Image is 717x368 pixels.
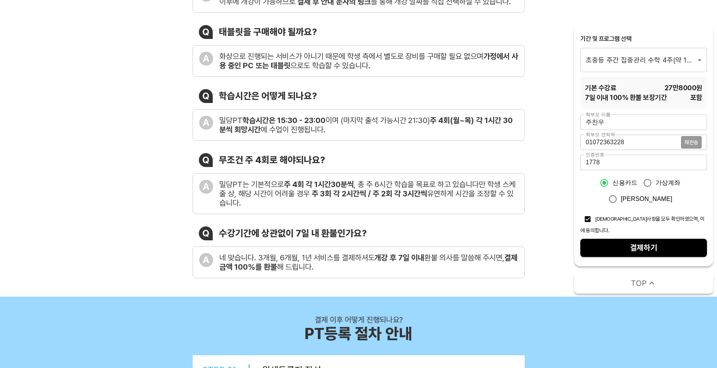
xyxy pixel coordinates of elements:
[580,115,707,130] input: 학부모 이름을 입력해주세요
[219,26,317,37] div: 태블릿을 구매해야 될까요?
[580,35,707,43] div: 기간 및 프로그램 선택
[580,216,705,233] span: [DEMOGRAPHIC_DATA]사항을 모두 확인하였으며, 이에 동의합니다.
[242,116,325,125] b: 학습시간은 15:30 - 23:00
[580,48,707,72] div: 초중등 주간 집중관리 수학 4주(약 1개월) 프로그램
[219,180,518,208] div: 밀당PT는 기본적으로 , 총 주 6시간 학습을 목표로 하고 있습니다만 학생 스케줄 상, 해당 시간이 어려울 경우 유연하게 시간을 조정할 수 있습니다.
[219,154,325,165] div: 무조건 주 4회로 해야되나요?
[656,178,681,187] span: 가상계좌
[199,226,213,240] div: Q
[199,180,213,194] div: A
[199,253,213,267] div: A
[580,135,681,150] input: 학부모 연락처를 입력해주세요
[284,180,354,189] b: 주 4회 각 1시간30분씩
[199,153,213,167] div: Q
[612,178,637,187] span: 신용카드
[219,253,518,272] div: 네 맞습니다. 3개월, 6개월, 1년 서비스를 결제하셔도 환불 의사를 말씀해 주시면, 해 드립니다.
[585,83,616,93] span: 기본 수강료
[631,278,647,289] span: TOP
[199,116,213,130] div: A
[574,272,713,294] button: TOP
[219,228,367,239] div: 수강기간에 상관없이 7일 내 환불인가요?
[199,89,213,103] div: Q
[219,253,517,272] b: 결제금액 100%를 환불
[315,315,403,324] div: 결제 이후 어떻게 진행되나요?
[305,324,412,343] div: PT등록 절차 안내
[312,189,427,198] b: 주 3회 각 2시간씩 / 주 2회 각 3시간씩
[621,194,673,204] span: [PERSON_NAME]
[681,136,702,149] button: 재전송
[219,52,518,70] b: 가정에서 사용 중인 PC 또는 태블릿
[375,253,424,262] b: 개강 후 7일 이내
[580,239,707,257] button: 결제하기
[690,93,702,102] span: 포함
[219,52,518,70] div: 화상으로 진행되는 서비스가 아니기 때문에 학생 측에서 별도로 장비를 구매할 필요 없으며 으로도 학습할 수 있습니다.
[664,83,702,93] span: 27만8000 원
[219,116,513,134] b: 주 4회(월~목) 각 1시간 30분씩 희망시간
[585,93,667,102] span: 7 일 이내 100% 환불 보장기간
[219,116,518,134] div: 밀당PT 이며 (마지막 출석 가능시간 21:30) 에 수업이 진행됩니다.
[586,241,701,255] span: 결제하기
[219,90,317,101] div: 학습시간은 어떻게 되나요?
[685,140,698,145] span: 재전송
[199,25,213,39] div: Q
[199,52,213,66] div: A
